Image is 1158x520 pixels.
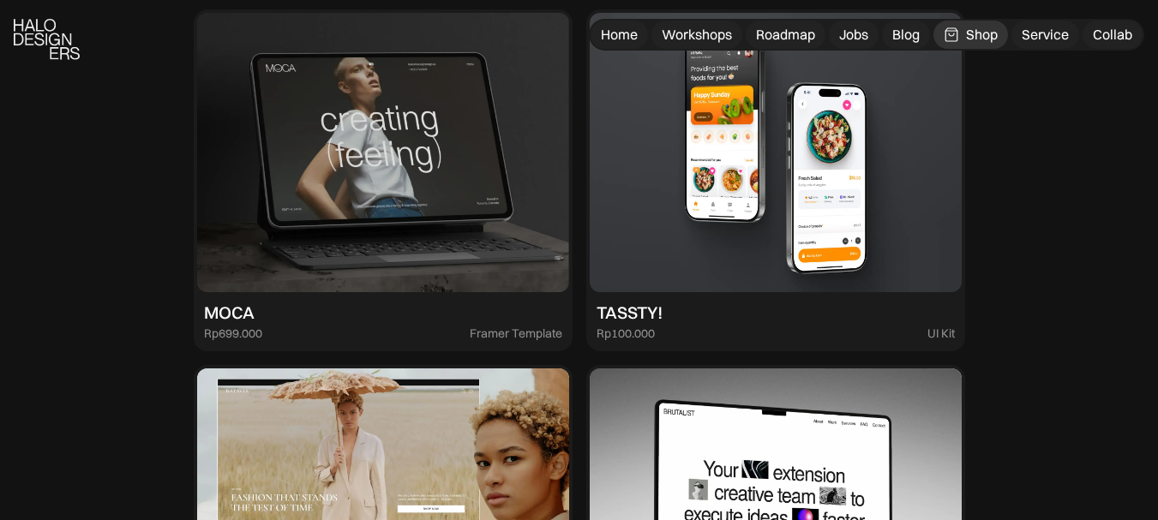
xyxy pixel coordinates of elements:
div: TASSTY! [597,302,663,323]
div: Rp699.000 [204,326,262,341]
div: UI Kit [927,326,955,341]
div: Collab [1093,26,1132,44]
div: MOCA [204,302,255,323]
a: Workshops [651,21,742,49]
div: Shop [966,26,998,44]
a: Blog [882,21,930,49]
div: Service [1022,26,1069,44]
div: Framer Template [470,326,562,341]
div: Blog [892,26,920,44]
div: Home [601,26,638,44]
a: Home [591,21,648,49]
a: Collab [1083,21,1143,49]
a: TASSTY!Rp100.000UI Kit [586,9,965,350]
div: Roadmap [756,26,815,44]
a: Roadmap [746,21,825,49]
a: Shop [933,21,1008,49]
a: Jobs [829,21,879,49]
div: Rp100.000 [597,326,655,341]
a: Service [1011,21,1079,49]
div: Jobs [839,26,868,44]
a: MOCARp699.000Framer Template [194,9,573,350]
div: Workshops [662,26,732,44]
